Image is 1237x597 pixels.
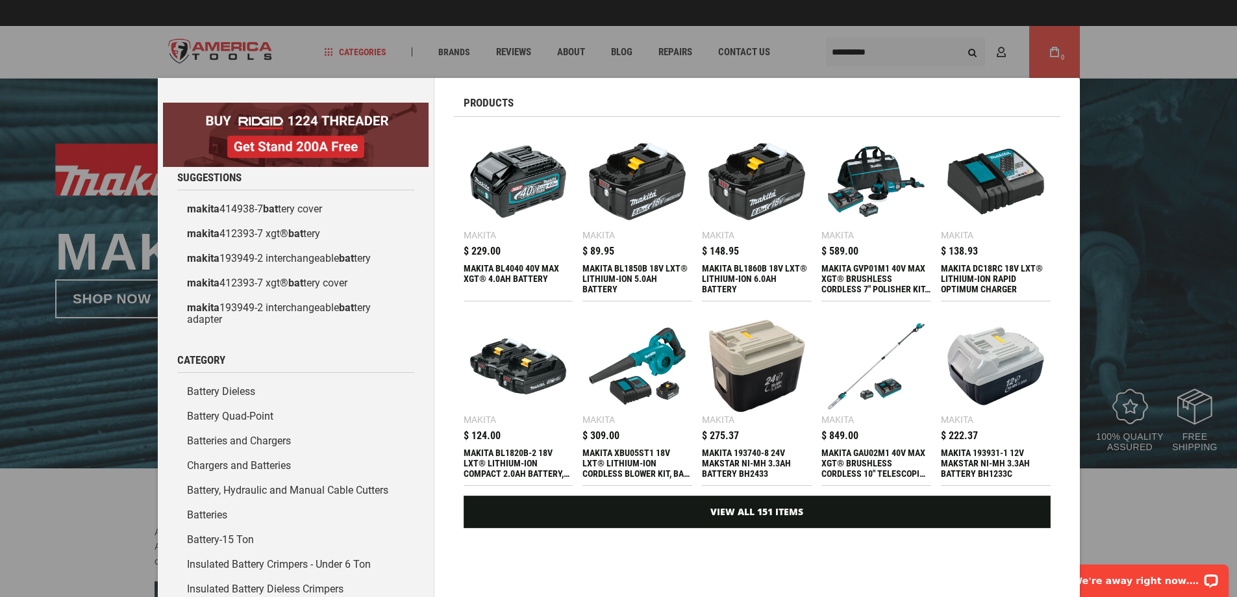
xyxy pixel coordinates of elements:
span: $ 148.95 [702,246,739,257]
a: BOGO: Buy RIDGID® 1224 Threader, Get Stand 200A Free! [163,103,429,112]
b: makita [187,252,219,264]
div: Makita [464,231,496,240]
div: MAKITA XBU05ST1 18V LXT® LITHIUM-ION CORDLESS BLOWER KIT, BAG, WITH ONE BATTERY (5.0AH) [582,448,692,479]
span: $ 222.37 [941,431,978,441]
div: MAKITA 193931-1 12V MAKSTAR NI-MH 3.3AH BATTERY BH1233C [941,448,1051,479]
div: Makita [702,415,734,424]
span: $ 124.00 [464,431,501,441]
img: MAKITA XBU05ST1 18V LXT® LITHIUM-ION CORDLESS BLOWER KIT, BAG, WITH ONE BATTERY (5.0AH) [589,318,686,414]
a: MAKITA 193740-8 24V MAKSTAR NI-MH 3.3AH BATTERY BH2433 Makita $ 275.37 MAKITA 193740-8 24V MAKSTA... [702,311,812,485]
div: Makita [464,415,496,424]
a: Battery-15 Ton [177,527,414,552]
a: Battery Quad-Point [177,404,414,429]
div: MAKITA 193740-8 24V MAKSTAR NI-MH 3.3AH BATTERY BH2433 [702,448,812,479]
a: Chargers and Batteries [177,453,414,478]
div: MAKITA GAU02M1 40V MAX XGT® BRUSHLESS CORDLESS 10 [821,448,931,479]
iframe: LiveChat chat widget [1055,556,1237,597]
div: Makita [821,231,854,240]
a: Battery, Hydraulic and Manual Cable Cutters [177,478,414,503]
span: $ 849.00 [821,431,858,441]
span: $ 89.95 [582,246,614,257]
a: makita412393-7 xgt®battery [177,222,414,246]
a: MAKITA GVP01M1 40V MAX XGT® BRUSHLESS CORDLESS 7 Makita $ 589.00 MAKITA GVP01M1 40V MAX XGT® BRUS... [821,127,931,301]
a: Batteries and Chargers [177,429,414,453]
b: makita [187,277,219,289]
a: makita412393-7 xgt®battery cover [177,271,414,296]
a: MAKITA DC18RC 18V LXT® LITHIUM-ION RAPID OPTIMUM CHARGER Makita $ 138.93 MAKITA DC18RC 18V LXT® L... [941,127,1051,301]
img: MAKITA GAU02M1 40V MAX XGT® BRUSHLESS CORDLESS 10 [828,318,925,414]
span: $ 229.00 [464,246,501,257]
a: MAKITA BL1850B 18V LXT® LITHIUM-ION 5.0AH BATTERY Makita $ 89.95 MAKITA BL1850B 18V LXT® LITHIUM-... [582,127,692,301]
div: MAKITA BL1850B 18V LXT® LITHIUM-ION 5.0AH BATTERY [582,263,692,294]
div: Makita [582,415,615,424]
a: MAKITA BL1860B 18V LXT® LITHIUM-ION 6.0AH BATTERY Makita $ 148.95 MAKITA BL1860B 18V LXT® LITHIUM... [702,127,812,301]
a: Batteries [177,503,414,527]
span: $ 138.93 [941,246,978,257]
a: makita193949-2 interchangeablebattery adapter [177,296,414,332]
img: MAKITA BL1820B-2 18V LXT® LITHIUM-ION COMPACT 2.0AH BATTERY, 2/PK [470,318,567,414]
img: MAKITA GVP01M1 40V MAX XGT® BRUSHLESS CORDLESS 7 [828,133,925,230]
div: MAKITA DC18RC 18V LXT® LITHIUM-ION RAPID OPTIMUM CHARGER [941,263,1051,294]
a: makita193949-2 interchangeablebattery [177,246,414,271]
img: MAKITA 193740-8 24V MAKSTAR NI-MH 3.3AH BATTERY BH2433 [708,318,805,414]
span: $ 589.00 [821,246,858,257]
img: MAKITA DC18RC 18V LXT® LITHIUM-ION RAPID OPTIMUM CHARGER [947,133,1044,230]
b: makita [187,301,219,314]
div: Makita [941,231,973,240]
img: MAKITA BL1850B 18V LXT® LITHIUM-ION 5.0AH BATTERY [589,133,686,230]
div: Makita [941,415,973,424]
b: makita [187,227,219,240]
a: Insulated Battery Crimpers - Under 6 Ton [177,552,414,577]
div: Makita [702,231,734,240]
b: makita [187,203,219,215]
span: $ 275.37 [702,431,739,441]
a: MAKITA BL1820B-2 18V LXT® LITHIUM-ION COMPACT 2.0AH BATTERY, 2/PK Makita $ 124.00 MAKITA BL1820B-... [464,311,573,485]
b: bat [339,301,354,314]
a: MAKITA 193931-1 12V MAKSTAR NI-MH 3.3AH BATTERY BH1233C Makita $ 222.37 MAKITA 193931-1 12V MAKST... [941,311,1051,485]
div: MAKITA BL1860B 18V LXT® LITHIUM-ION 6.0AH BATTERY [702,263,812,294]
b: bat [339,252,354,264]
b: bat [288,227,303,240]
div: Makita [821,415,854,424]
span: Products [464,97,514,108]
a: Battery Dieless [177,379,414,404]
img: MAKITA BL1860B 18V LXT® LITHIUM-ION 6.0AH BATTERY [708,133,805,230]
b: bat [288,277,303,289]
span: $ 309.00 [582,431,619,441]
img: BOGO: Buy RIDGID® 1224 Threader, Get Stand 200A Free! [163,103,429,167]
span: Category [177,355,225,366]
a: makita414938-7battery cover [177,197,414,222]
div: Makita [582,231,615,240]
div: MAKITA GVP01M1 40V MAX XGT® BRUSHLESS CORDLESS 7 [821,263,931,294]
a: MAKITA XBU05ST1 18V LXT® LITHIUM-ION CORDLESS BLOWER KIT, BAG, WITH ONE BATTERY (5.0AH) Makita $ ... [582,311,692,485]
img: MAKITA BL4040 40V MAX XGT® 4.0AH BATTERY [470,133,567,230]
span: Suggestions [177,172,242,183]
b: bat [263,203,278,215]
a: MAKITA GAU02M1 40V MAX XGT® BRUSHLESS CORDLESS 10 Makita $ 849.00 MAKITA GAU02M1 40V MAX XGT® BRU... [821,311,931,485]
img: MAKITA 193931-1 12V MAKSTAR NI-MH 3.3AH BATTERY BH1233C [947,318,1044,414]
div: MAKITA BL1820B-2 18V LXT® LITHIUM-ION COMPACT 2.0AH BATTERY, 2/PK [464,448,573,479]
div: MAKITA BL4040 40V MAX XGT® 4.0AH BATTERY [464,263,573,294]
a: MAKITA BL4040 40V MAX XGT® 4.0AH BATTERY Makita $ 229.00 MAKITA BL4040 40V MAX XGT® 4.0AH BATTERY [464,127,573,301]
a: View All 151 Items [464,496,1051,528]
